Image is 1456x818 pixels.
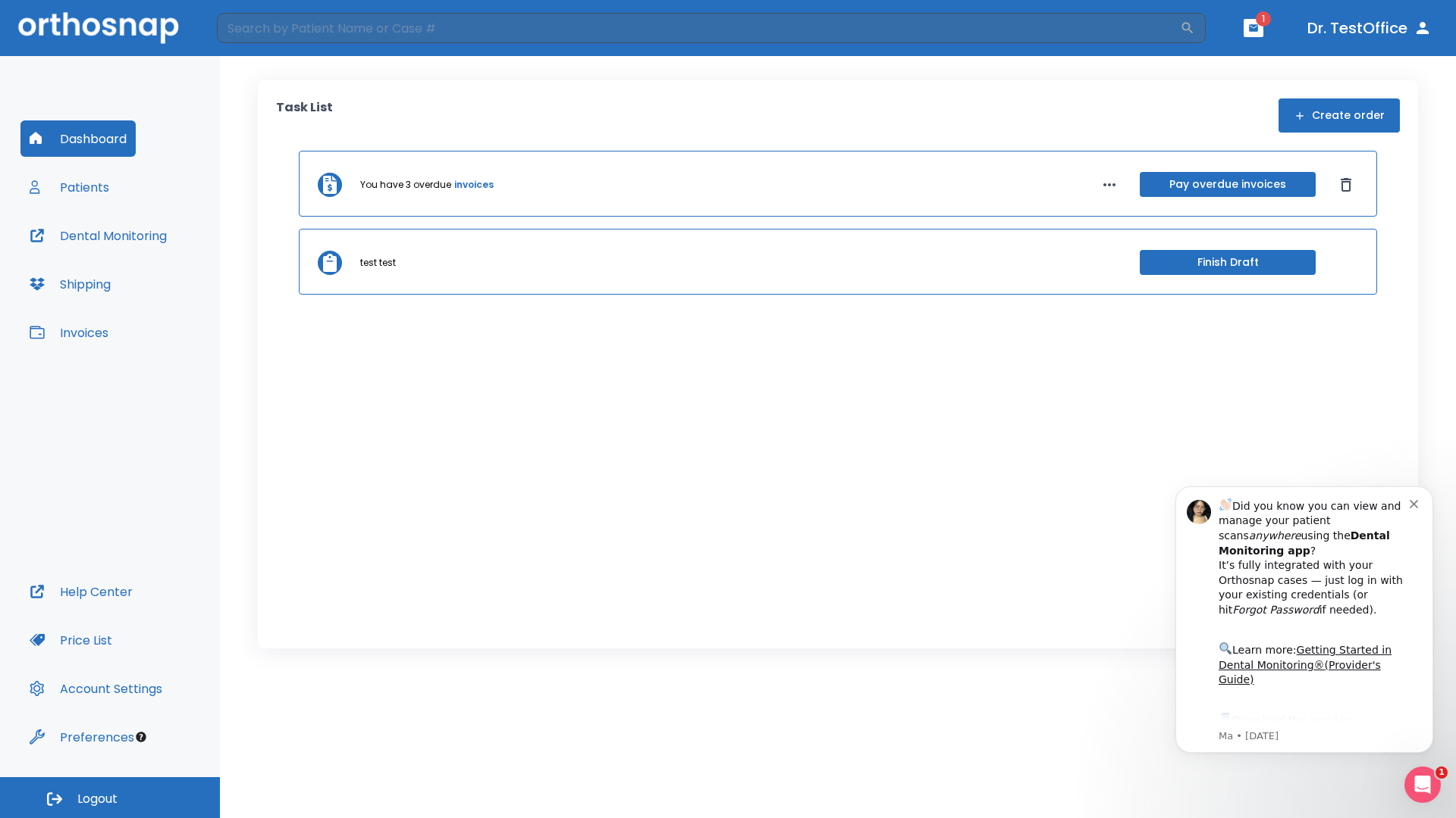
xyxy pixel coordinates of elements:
[454,178,494,192] a: invoices
[20,266,120,302] button: Shipping
[360,178,451,192] p: You have 3 overdue
[134,730,148,744] div: Tooltip anchor
[1153,467,1456,810] iframe: Intercom notifications message
[1334,173,1358,197] button: Dismiss
[276,98,333,133] p: Task List
[1256,11,1271,27] span: 1
[1140,250,1316,275] button: Finish Draft
[20,573,142,610] button: Help Center
[20,169,118,205] button: Patients
[20,314,118,351] button: Invoices
[20,670,171,707] button: Account Settings
[20,217,176,254] button: Dental Monitoring
[20,120,136,157] button: Dashboard
[77,791,118,807] span: Logout
[20,719,143,755] button: Preferences
[1301,14,1438,42] button: Dr. TestOffice
[1140,172,1316,197] button: Pay overdue invoices
[20,622,121,658] button: Price List
[1279,98,1400,133] button: Create order
[217,13,1180,43] input: Search by Patient Name or Case #
[18,12,179,43] img: Orthosnap
[360,256,396,270] p: test test
[1404,766,1441,803] iframe: Intercom live chat
[1436,766,1448,779] span: 1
